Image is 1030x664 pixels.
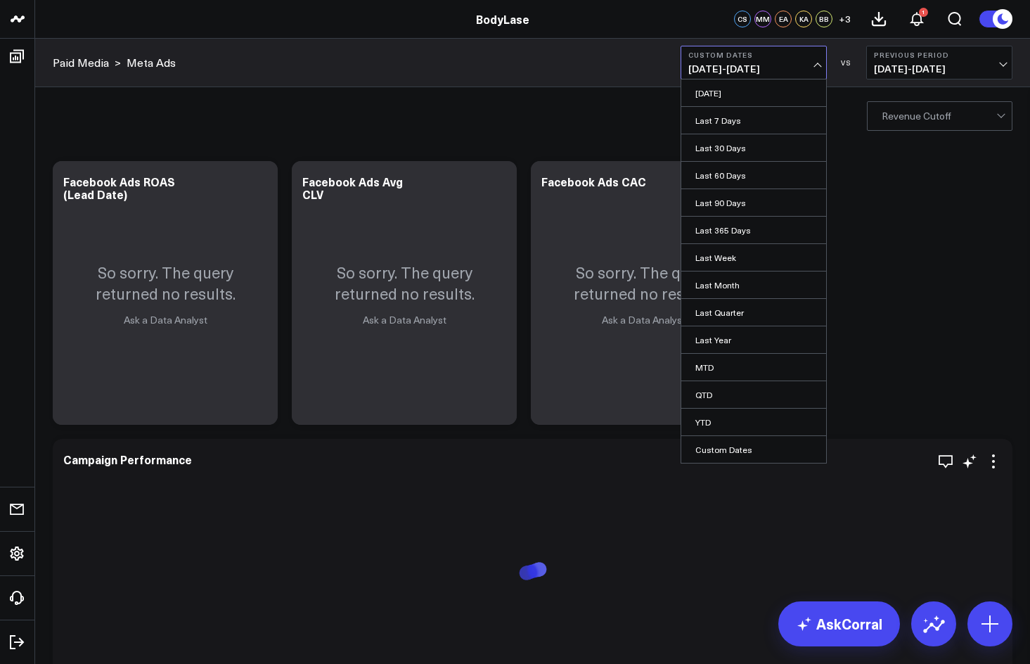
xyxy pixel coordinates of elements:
a: Last 90 Days [681,189,826,216]
span: + 3 [839,14,851,24]
a: BodyLase [476,11,529,27]
a: Meta Ads [127,55,176,70]
button: Custom Dates[DATE]-[DATE] [681,46,827,79]
div: BB [816,11,832,27]
p: So sorry. The query returned no results. [306,262,503,304]
button: Previous Period[DATE]-[DATE] [866,46,1012,79]
a: Last Month [681,272,826,298]
div: 1 [919,8,928,17]
p: So sorry. The query returned no results. [67,262,264,304]
div: KA [795,11,812,27]
span: [DATE] - [DATE] [688,63,819,75]
div: Facebook Ads ROAS (Lead Date) [63,174,175,202]
p: So sorry. The query returned no results. [545,262,742,304]
div: > [53,55,121,70]
a: Ask a Data Analyst [363,313,446,326]
div: MM [754,11,771,27]
a: Last 60 Days [681,162,826,189]
a: Ask a Data Analyst [124,313,207,326]
a: AskCorral [778,601,900,646]
a: QTD [681,381,826,408]
a: [DATE] [681,79,826,106]
a: Last Quarter [681,299,826,326]
b: Custom Dates [688,51,819,59]
div: Campaign Performance [63,452,192,467]
a: Ask a Data Analyst [602,313,685,326]
b: Previous Period [874,51,1005,59]
a: Last 365 Days [681,217,826,243]
div: EA [775,11,792,27]
a: Last Year [681,326,826,353]
div: Facebook Ads Avg CLV [302,174,403,202]
span: [DATE] - [DATE] [874,63,1005,75]
a: Last 7 Days [681,107,826,134]
div: VS [834,58,859,67]
a: Last 30 Days [681,134,826,161]
a: MTD [681,354,826,381]
div: CS [734,11,751,27]
a: Last Week [681,244,826,271]
a: Paid Media [53,55,109,70]
div: Facebook Ads CAC [541,174,646,189]
button: +3 [836,11,853,27]
a: YTD [681,409,826,435]
a: Custom Dates [681,436,826,463]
